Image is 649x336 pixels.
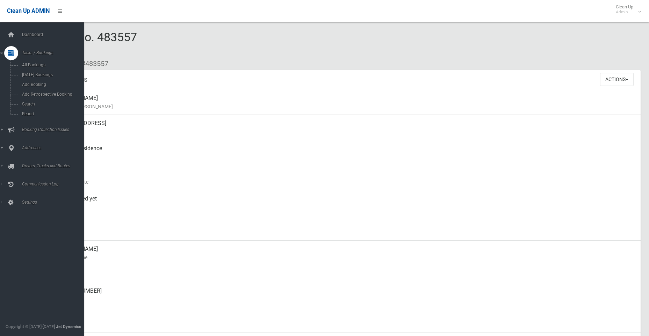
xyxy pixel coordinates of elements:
small: Pickup Point [56,153,635,161]
div: [PERSON_NAME] [56,90,635,115]
div: [DATE] [56,165,635,190]
span: Add Retrospective Booking [20,92,83,97]
strong: Jet Dynamics [56,324,81,329]
small: Collected At [56,203,635,211]
li: #483557 [76,57,108,70]
span: Clean Up [612,4,640,15]
span: All Bookings [20,63,83,67]
div: [PERSON_NAME] [56,241,635,266]
button: Actions [600,73,634,86]
span: Report [20,111,83,116]
span: Communication Log [20,182,89,187]
div: Not collected yet [56,190,635,216]
small: Landline [56,295,635,304]
small: Contact Name [56,253,635,262]
span: Tasks / Bookings [20,50,89,55]
div: None given [56,308,635,333]
div: [PHONE_NUMBER] [56,283,635,308]
small: Name of [PERSON_NAME] [56,102,635,111]
span: Clean Up ADMIN [7,8,50,14]
span: Copyright © [DATE]-[DATE] [6,324,55,329]
small: Collection Date [56,178,635,186]
span: Addresses [20,145,89,150]
div: Front of Residence [56,140,635,165]
span: Booking Collection Issues [20,127,89,132]
span: [DATE] Bookings [20,72,83,77]
span: Search [20,102,83,107]
span: Add Booking [20,82,83,87]
small: Mobile [56,270,635,278]
span: Dashboard [20,32,89,37]
div: [DATE] [56,216,635,241]
div: [STREET_ADDRESS] [56,115,635,140]
span: Booking No. 483557 [31,30,137,57]
small: Email [56,320,635,329]
small: Admin [616,9,633,15]
small: Zone [56,228,635,236]
span: Drivers, Trucks and Routes [20,163,89,168]
small: Address [56,127,635,136]
span: Settings [20,200,89,205]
